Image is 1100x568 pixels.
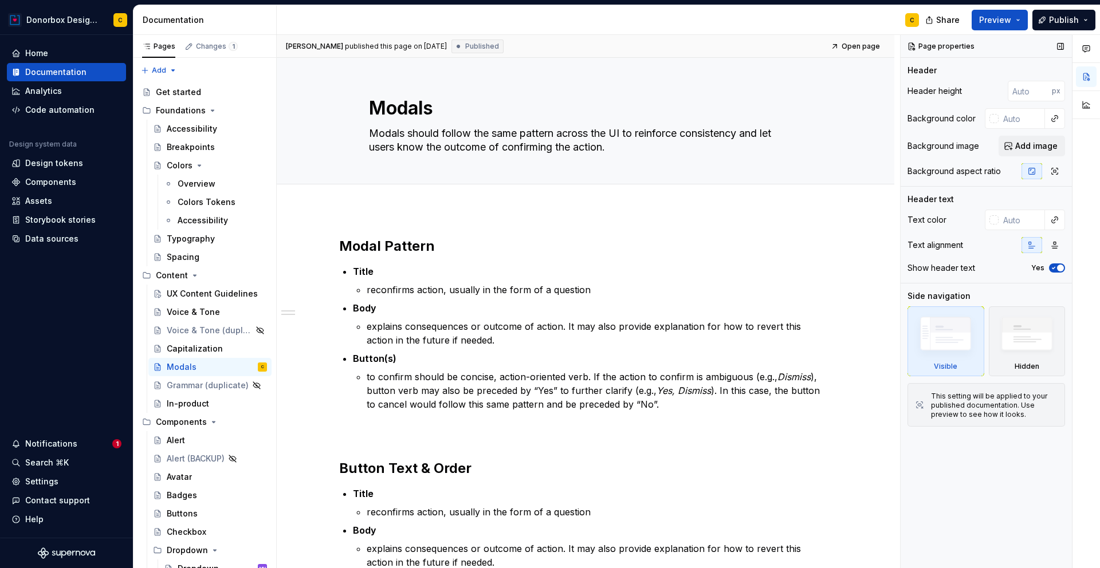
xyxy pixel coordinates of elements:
a: Badges [148,486,272,504]
a: Colors [148,156,272,175]
div: Documentation [143,14,272,26]
div: Contact support [25,495,90,506]
div: Content [137,266,272,285]
a: Capitalization [148,340,272,358]
span: 1 [229,42,238,51]
div: Grammar (duplicate) [167,380,249,391]
a: Checkbox [148,523,272,541]
button: Preview [972,10,1028,30]
div: Code automation [25,104,95,116]
img: 17077652-375b-4f2c-92b0-528c72b71ea0.png [8,13,22,27]
a: Avatar [148,468,272,486]
div: Home [25,48,48,59]
a: Data sources [7,230,126,248]
div: Settings [25,476,58,487]
div: Side navigation [907,290,971,302]
span: Published [465,42,499,51]
strong: Body [353,302,376,314]
div: Help [25,514,44,525]
a: Spacing [148,248,272,266]
div: C [910,15,914,25]
a: Components [7,173,126,191]
div: Foundations [137,101,272,120]
button: Search ⌘K [7,453,126,472]
a: Get started [137,83,272,101]
a: Settings [7,472,126,491]
a: Open page [827,38,885,54]
div: Overview [178,178,215,190]
span: Share [936,14,960,26]
div: Accessibility [167,123,217,135]
div: Typography [167,233,215,244]
a: ModalsC [148,358,272,376]
div: Checkbox [167,526,206,538]
div: Voice & Tone [167,306,220,318]
div: Visible [934,362,957,371]
div: Documentation [25,66,87,78]
a: Assets [7,192,126,210]
span: [PERSON_NAME] [286,42,343,51]
p: reconfirms action, usually in the form of a question [367,505,832,519]
div: Pages [142,42,175,51]
div: Modals [167,361,197,373]
a: Buttons [148,504,272,523]
div: Header [907,65,937,76]
div: UX Content Guidelines [167,288,258,299]
textarea: Modals should follow the same pattern across the UI to reinforce consistency and let users know t... [367,124,800,156]
a: Storybook stories [7,211,126,229]
div: Components [25,176,76,188]
div: Colors [167,160,192,171]
div: Spacing [167,251,199,263]
div: Buttons [167,508,198,519]
span: 1 [112,439,121,448]
span: Publish [1049,14,1079,26]
div: Visible [907,306,984,376]
strong: Title [353,266,374,277]
div: Alert [167,435,185,446]
p: reconfirms action, usually in the form of a question [367,283,832,297]
span: Open page [842,42,880,51]
button: Add [137,62,180,78]
div: Dropdown [167,545,208,556]
a: Typography [148,230,272,248]
a: Code automation [7,101,126,119]
input: Auto [999,108,1045,129]
div: Breakpoints [167,141,215,153]
div: Background aspect ratio [907,165,1001,177]
p: to confirm should be concise, action-oriented verb. If the action to confirm is ambiguous (e.g., ... [367,370,832,411]
strong: Button Text & Order [339,460,472,476]
div: Show header text [907,262,975,274]
div: Design tokens [25,157,83,169]
div: Avatar [167,471,192,483]
textarea: Modals [367,94,800,122]
strong: Title [353,488,374,499]
a: UX Content Guidelines [148,285,272,303]
div: C [118,15,123,25]
a: Breakpoints [148,138,272,156]
div: Background color [907,113,976,124]
a: Home [7,44,126,62]
div: Assets [25,195,52,207]
div: Voice & Tone (duplicate) [167,325,252,336]
div: Text color [907,214,946,226]
div: C [261,361,264,373]
a: Accessibility [148,120,272,138]
label: Yes [1031,263,1044,273]
div: Dropdown [148,541,272,559]
strong: Button(s) [353,353,396,364]
div: Hidden [989,306,1066,376]
div: Alert (BACKUP) [167,453,225,464]
div: Design system data [9,140,77,149]
button: Donorbox Design SystemC [2,7,131,32]
div: Changes [196,42,238,51]
a: Analytics [7,82,126,100]
div: Storybook stories [25,214,96,226]
div: Components [137,413,272,431]
input: Auto [1008,81,1052,101]
p: px [1052,86,1060,96]
div: Analytics [25,85,62,97]
div: Search ⌘K [25,457,69,468]
div: Content [156,270,188,281]
strong: Modal Pattern [339,238,435,254]
div: This setting will be applied to your published documentation. Use preview to see how it looks. [931,392,1058,419]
